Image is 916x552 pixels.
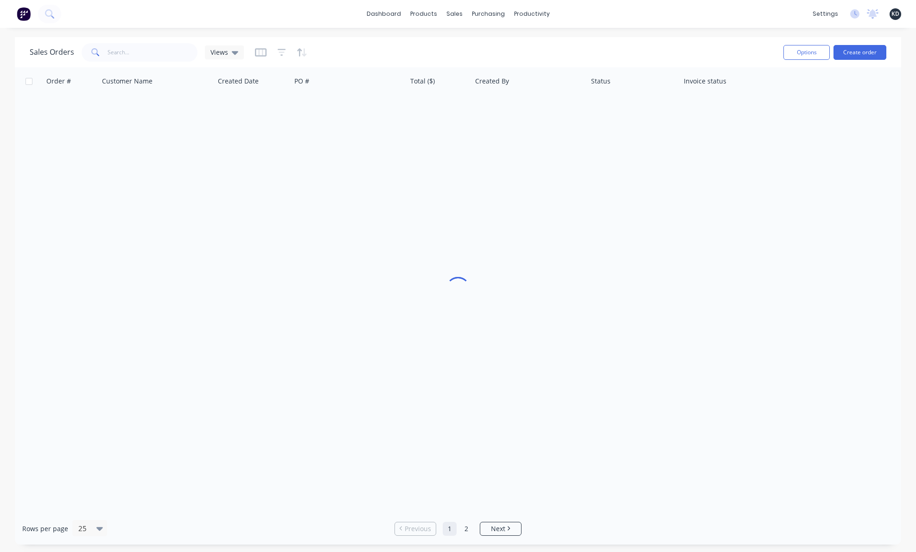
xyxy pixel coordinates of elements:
div: productivity [509,7,554,21]
div: Total ($) [410,77,435,86]
h1: Sales Orders [30,48,74,57]
button: Create order [833,45,886,60]
a: Next page [480,524,521,533]
span: Previous [405,524,431,533]
span: KD [891,10,899,18]
div: Status [591,77,611,86]
a: Page 1 is your current page [443,522,457,536]
span: Views [210,47,228,57]
a: dashboard [362,7,406,21]
div: Created Date [218,77,259,86]
div: PO # [294,77,309,86]
div: sales [442,7,467,21]
button: Options [783,45,830,60]
span: Rows per page [22,524,68,533]
input: Search... [108,43,198,62]
div: Order # [46,77,71,86]
div: Customer Name [102,77,153,86]
div: purchasing [467,7,509,21]
div: Invoice status [684,77,726,86]
ul: Pagination [391,522,525,536]
div: Created By [475,77,509,86]
div: products [406,7,442,21]
a: Previous page [395,524,436,533]
img: Factory [17,7,31,21]
span: Next [491,524,505,533]
div: settings [808,7,843,21]
a: Page 2 [459,522,473,536]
